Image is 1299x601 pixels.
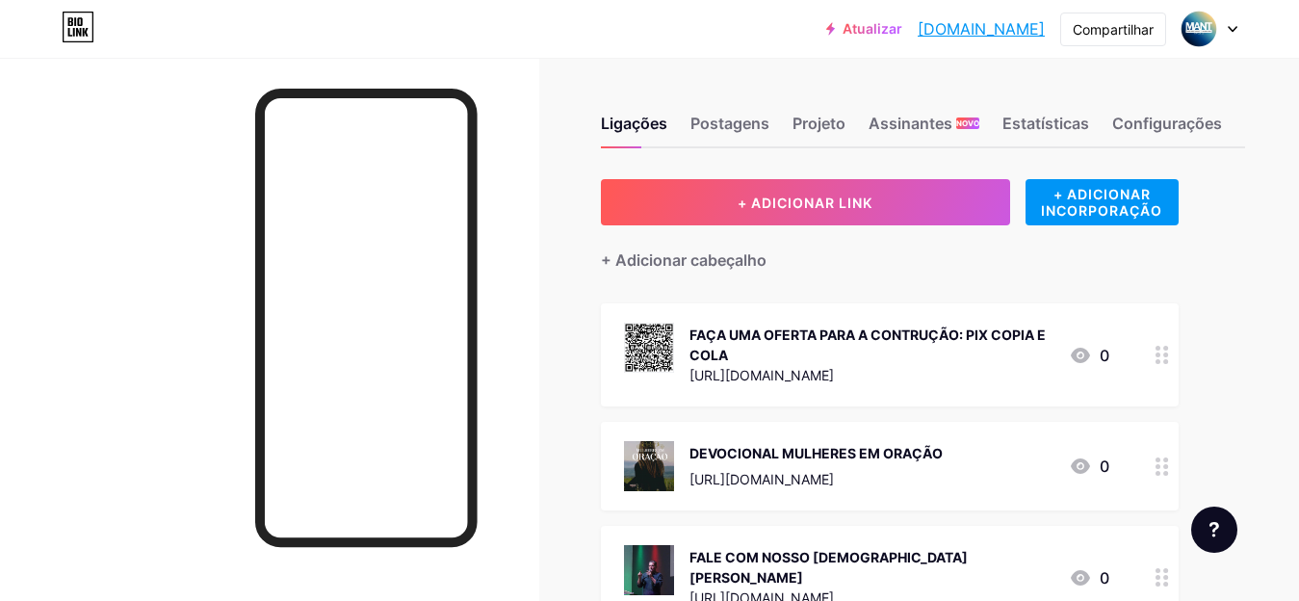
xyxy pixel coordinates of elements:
[624,441,674,491] img: DEVOCIONAL MULHERES EM ORAÇÃO
[689,471,834,487] font: [URL][DOMAIN_NAME]
[689,327,1046,363] font: FAÇA UMA OFERTA PARA A CONTRUÇÃO: PIX COPIA E COLA
[601,114,667,133] font: Ligações
[1100,457,1109,476] font: 0
[843,20,902,37] font: Atualizar
[1100,346,1109,365] font: 0
[792,114,845,133] font: Projeto
[956,118,979,128] font: NOVO
[738,195,872,211] font: + ADICIONAR LINK
[1100,568,1109,588] font: 0
[1041,186,1162,219] font: + ADICIONAR INCORPORAÇÃO
[1002,114,1089,133] font: Estatísticas
[1112,114,1222,133] font: Configurações
[918,17,1045,40] a: [DOMAIN_NAME]
[624,545,674,595] img: FALE COM NOSSO PASTOR VILMAR
[689,367,834,383] font: [URL][DOMAIN_NAME]
[624,323,674,373] img: FAÇA UMA OFERTA PARA A CONTRUÇÃO: PIX COPIA E COLA
[689,445,943,461] font: DEVOCIONAL MULHERES EM ORAÇÃO
[690,114,769,133] font: Postagens
[869,114,952,133] font: Assinantes
[601,179,1010,225] button: + ADICIONAR LINK
[1181,11,1217,47] img: mantanapolisgo
[601,250,766,270] font: + Adicionar cabeçalho
[1073,21,1154,38] font: Compartilhar
[918,19,1045,39] font: [DOMAIN_NAME]
[689,549,968,586] font: FALE COM NOSSO [DEMOGRAPHIC_DATA] [PERSON_NAME]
